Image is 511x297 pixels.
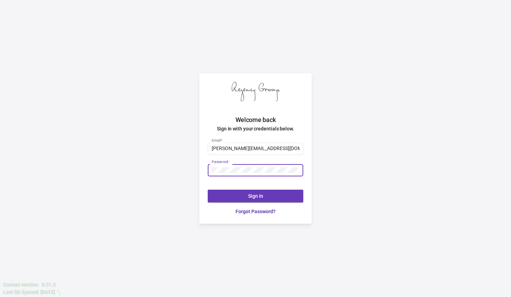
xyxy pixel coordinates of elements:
div: Current version: [3,281,39,288]
span: Sign In [248,193,263,199]
h2: Welcome back [199,115,312,124]
div: 0.51.2 [41,281,55,288]
h4: Sign in with your credentials below. [199,124,312,133]
button: Sign In [208,190,303,202]
a: Forgot Password? [208,208,303,215]
img: Regency Group logo [232,82,279,102]
div: Last Qb Synced: [DATE] [3,288,55,296]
